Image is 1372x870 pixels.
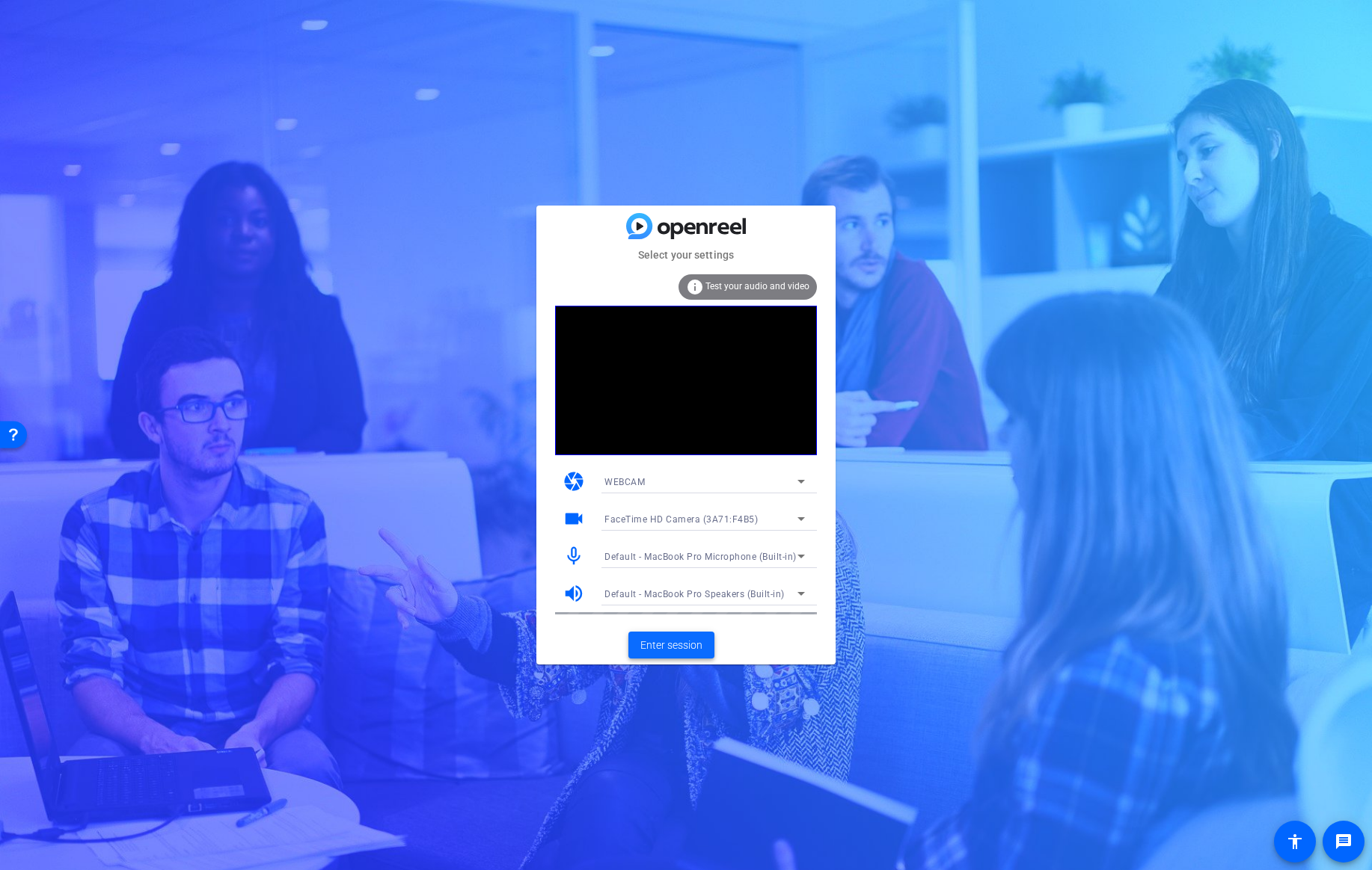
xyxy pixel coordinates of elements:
mat-icon: accessibility [1286,833,1304,851]
mat-icon: message [1335,833,1353,851]
mat-card-subtitle: Select your settings [536,247,836,263]
button: Enter session [628,632,714,658]
mat-icon: mic_none [563,545,585,567]
span: Test your audio and video [705,281,809,291]
mat-icon: info [686,278,704,296]
span: Enter session [640,638,702,653]
span: WEBCAM [604,477,645,487]
span: Default - MacBook Pro Speakers (Built-in) [604,589,785,599]
mat-icon: camera [563,470,585,493]
span: Default - MacBook Pro Microphone (Built-in) [604,552,797,562]
mat-icon: volume_up [563,582,585,605]
img: blue-gradient.svg [626,213,746,239]
span: FaceTime HD Camera (3A71:F4B5) [604,514,758,525]
mat-icon: videocam [563,507,585,530]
